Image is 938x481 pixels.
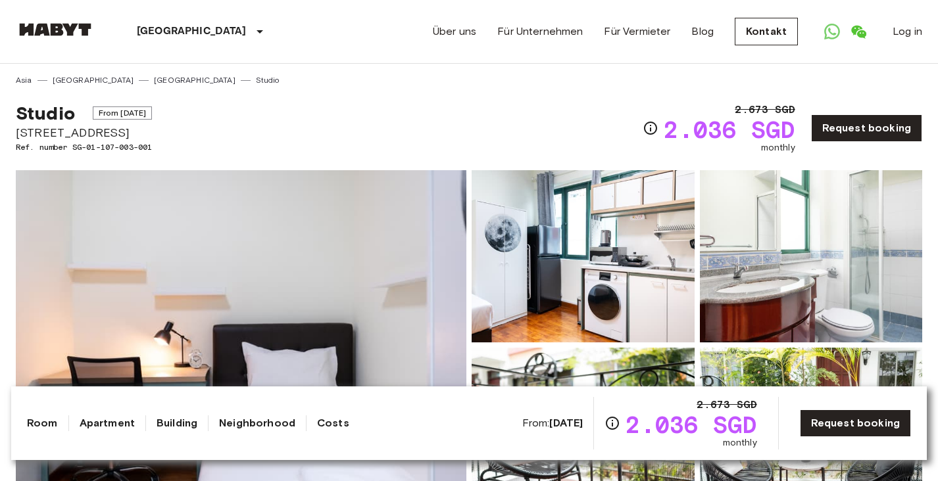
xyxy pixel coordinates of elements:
[16,141,152,153] span: Ref. number SG-01-107-003-001
[691,24,714,39] a: Blog
[317,415,349,431] a: Costs
[93,106,153,120] span: From [DATE]
[697,397,756,413] span: 2.673 SGD
[800,409,911,437] a: Request booking
[735,18,798,45] a: Kontakt
[219,415,295,431] a: Neighborhood
[723,436,757,449] span: monthly
[154,74,235,86] a: [GEOGRAPHIC_DATA]
[626,413,756,436] span: 2.036 SGD
[811,114,922,142] a: Request booking
[16,74,32,86] a: Asia
[27,415,58,431] a: Room
[643,120,658,136] svg: Check cost overview for full price breakdown. Please note that discounts apply to new joiners onl...
[16,124,152,141] span: [STREET_ADDRESS]
[16,102,75,124] span: Studio
[604,24,670,39] a: Für Vermieter
[893,24,922,39] a: Log in
[845,18,872,45] a: Open WeChat
[664,118,795,141] span: 2.036 SGD
[16,23,95,36] img: Habyt
[819,18,845,45] a: Open WhatsApp
[472,170,695,342] img: Picture of unit SG-01-107-003-001
[80,415,135,431] a: Apartment
[761,141,795,154] span: monthly
[700,170,923,342] img: Picture of unit SG-01-107-003-001
[157,415,197,431] a: Building
[605,415,620,431] svg: Check cost overview for full price breakdown. Please note that discounts apply to new joiners onl...
[522,416,583,430] span: From:
[549,417,583,429] b: [DATE]
[735,102,795,118] span: 2.673 SGD
[137,24,247,39] p: [GEOGRAPHIC_DATA]
[53,74,134,86] a: [GEOGRAPHIC_DATA]
[497,24,583,39] a: Für Unternehmen
[256,74,280,86] a: Studio
[433,24,476,39] a: Über uns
